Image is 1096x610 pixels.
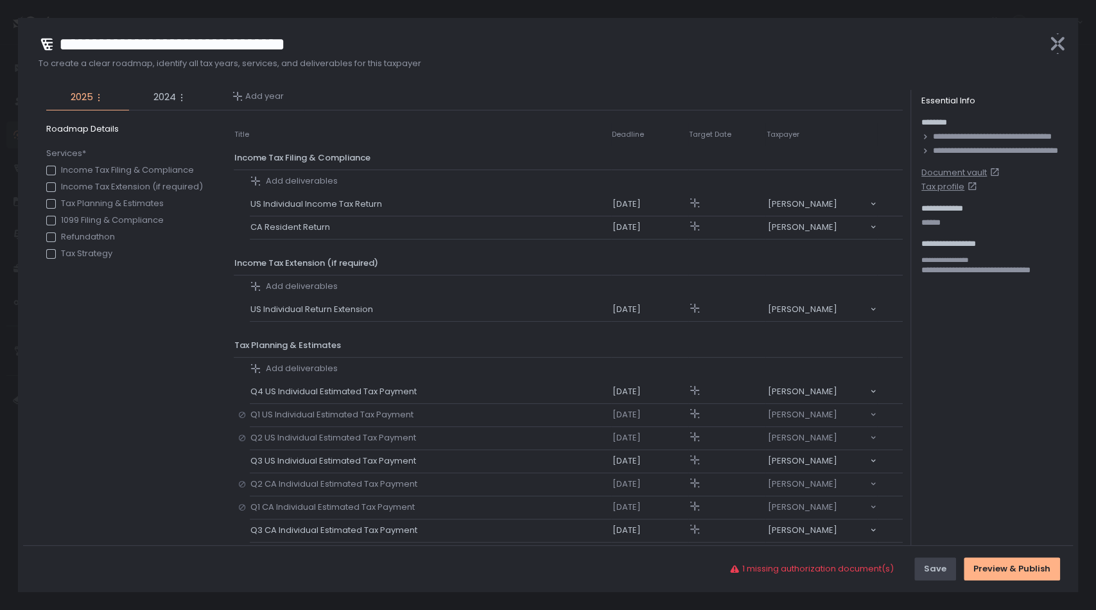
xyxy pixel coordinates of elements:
[767,304,837,315] span: [PERSON_NAME]
[837,478,869,480] input: Search for option
[611,380,688,403] td: [DATE]
[837,409,869,410] input: Search for option
[767,198,837,210] span: [PERSON_NAME]
[767,386,837,397] span: [PERSON_NAME]
[46,123,208,135] span: Roadmap Details
[232,91,284,102] button: Add year
[266,363,338,374] span: Add deliverables
[766,386,876,397] div: Search for option
[767,455,837,467] span: [PERSON_NAME]
[688,123,765,146] th: Target Date
[973,563,1050,575] div: Preview & Publish
[250,304,378,315] span: US Individual Return Extension
[766,222,876,233] div: Search for option
[766,198,876,210] div: Search for option
[234,152,370,164] span: Income Tax Filing & Compliance
[234,339,341,351] span: Tax Planning & Estimates
[921,181,1068,193] a: Tax profile
[611,449,688,473] td: [DATE]
[767,525,837,536] span: [PERSON_NAME]
[964,557,1060,580] button: Preview & Publish
[250,501,420,513] span: Q1 CA Individual Estimated Tax Payment
[921,167,1068,179] a: Document vault
[767,501,837,513] span: [PERSON_NAME]
[611,403,688,426] td: [DATE]
[837,304,869,305] input: Search for option
[766,525,876,536] div: Search for option
[924,563,946,575] div: Save
[742,563,894,575] span: 1 missing authorization document(s)
[250,222,335,233] span: CA Resident Return
[250,432,421,444] span: Q2 US Individual Estimated Tax Payment
[250,409,419,421] span: Q1 US Individual Estimated Tax Payment
[250,455,421,467] span: Q3 US Individual Estimated Tax Payment
[611,542,688,565] td: [DATE]
[766,409,876,421] div: Search for option
[837,222,869,223] input: Search for option
[837,198,869,200] input: Search for option
[914,557,956,580] button: Save
[250,386,422,397] span: Q4 US Individual Estimated Tax Payment
[71,90,93,105] span: 2025
[266,175,338,187] span: Add deliverables
[611,298,688,321] td: [DATE]
[837,525,869,526] input: Search for option
[766,478,876,490] div: Search for option
[921,95,1068,107] div: Essential Info
[611,426,688,449] td: [DATE]
[611,473,688,496] td: [DATE]
[611,519,688,542] td: [DATE]
[46,148,203,159] span: Services*
[837,455,869,457] input: Search for option
[767,409,837,421] span: [PERSON_NAME]
[765,123,877,146] th: Taxpayer
[611,216,688,239] td: [DATE]
[611,123,688,146] th: Deadline
[767,222,837,233] span: [PERSON_NAME]
[767,478,837,490] span: [PERSON_NAME]
[767,432,837,444] span: [PERSON_NAME]
[250,478,422,490] span: Q2 CA Individual Estimated Tax Payment
[250,198,387,210] span: US Individual Income Tax Return
[39,58,1037,69] span: To create a clear roadmap, identify all tax years, services, and deliverables for this taxpayer
[266,281,338,292] span: Add deliverables
[766,501,876,513] div: Search for option
[766,432,876,444] div: Search for option
[611,496,688,519] td: [DATE]
[837,432,869,433] input: Search for option
[234,123,250,146] th: Title
[250,525,422,536] span: Q3 CA Individual Estimated Tax Payment
[611,193,688,216] td: [DATE]
[837,386,869,387] input: Search for option
[766,455,876,467] div: Search for option
[153,90,176,105] span: 2024
[837,501,869,503] input: Search for option
[766,304,876,315] div: Search for option
[234,257,378,269] span: Income Tax Extension (if required)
